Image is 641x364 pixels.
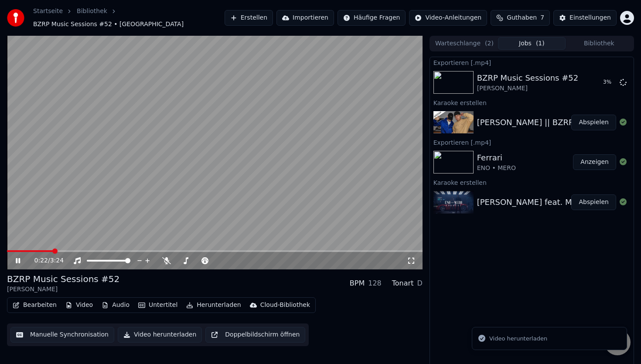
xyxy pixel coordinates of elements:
img: youka [7,9,24,27]
button: Abspielen [571,115,616,130]
div: [PERSON_NAME] [7,285,119,294]
button: Jobs [498,37,565,50]
div: Exportieren [.mp4] [430,137,634,147]
button: Bibliothek [566,37,633,50]
div: BPM [350,278,365,289]
span: 7 [540,14,544,22]
button: Video herunterladen [118,327,202,343]
a: Startseite [33,7,63,16]
div: Tonart [392,278,414,289]
div: Exportieren [.mp4] [430,57,634,68]
button: Erstellen [225,10,273,26]
nav: breadcrumb [33,7,225,29]
div: [PERSON_NAME] feat. MERO - Ferrari [477,196,622,208]
button: Herunterladen [183,299,244,311]
div: Video herunterladen [489,334,547,343]
button: Einstellungen [553,10,617,26]
button: Manuelle Synchronisation [10,327,114,343]
div: Cloud-Bibliothek [260,301,310,310]
span: BZRP Music Sessions #52 • [GEOGRAPHIC_DATA] [33,20,184,29]
div: 3 % [603,79,616,86]
a: Bibliothek [77,7,107,16]
div: / [34,256,55,265]
button: Guthaben7 [491,10,550,26]
div: Ferrari [477,152,516,164]
span: 3:24 [50,256,64,265]
button: Häufige Fragen [338,10,406,26]
button: Doppelbildschirm öffnen [205,327,305,343]
button: Video-Anleitungen [409,10,487,26]
div: ENO • MERO [477,164,516,173]
button: Importieren [276,10,334,26]
div: D [417,278,422,289]
div: BZRP Music Sessions #52 [7,273,119,285]
div: Karaoke erstellen [430,97,634,108]
span: 0:22 [34,256,48,265]
button: Bearbeiten [9,299,60,311]
span: ( 2 ) [485,39,494,48]
div: [PERSON_NAME] [477,84,578,93]
button: Warteschlange [431,37,498,50]
span: ( 1 ) [536,39,545,48]
span: Guthaben [507,14,537,22]
button: Video [62,299,96,311]
div: Karaoke erstellen [430,177,634,187]
button: Audio [98,299,133,311]
button: Untertitel [135,299,181,311]
div: 128 [368,278,382,289]
button: Abspielen [571,194,616,210]
div: Einstellungen [569,14,611,22]
button: Anzeigen [573,154,616,170]
div: BZRP Music Sessions #52 [477,72,578,84]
